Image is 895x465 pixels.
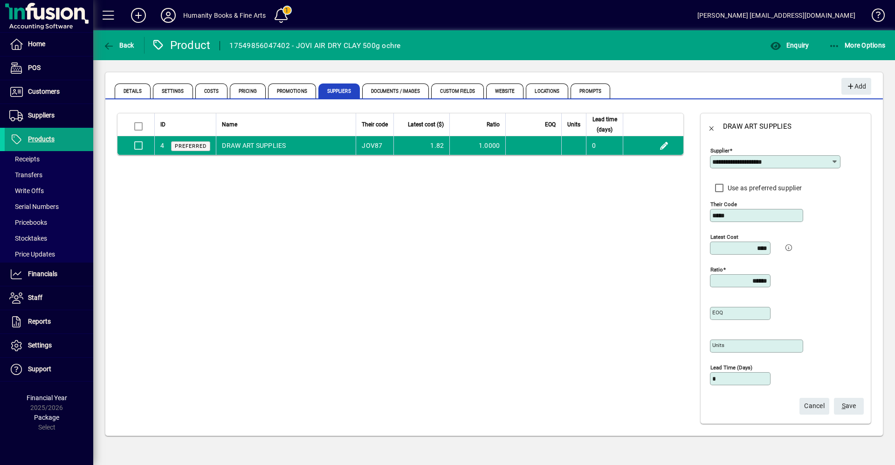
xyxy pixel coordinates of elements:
[567,119,580,130] span: Units
[318,83,360,98] span: Suppliers
[28,365,51,373] span: Support
[799,398,829,415] button: Cancel
[5,230,93,246] a: Stocktakes
[5,286,93,310] a: Staff
[9,235,47,242] span: Stocktakes
[5,358,93,381] a: Support
[356,136,393,155] td: JOV87
[710,201,737,208] mat-label: Their code
[9,203,59,210] span: Serial Numbers
[5,215,93,230] a: Pricebooks
[592,114,617,135] span: Lead time (days)
[9,250,55,258] span: Price Updates
[431,83,483,98] span: Custom Fields
[28,88,60,95] span: Customers
[153,7,183,24] button: Profile
[712,309,723,316] mat-label: EOQ
[723,119,792,134] div: DRAW ART SUPPLIES
[230,83,266,98] span: Pricing
[362,83,429,98] span: Documents / Images
[115,83,151,98] span: Details
[103,42,134,49] span: Back
[151,38,211,53] div: Product
[268,83,316,98] span: Promotions
[710,147,730,154] mat-label: Supplier
[216,136,356,155] td: DRAW ART SUPPLIES
[842,398,856,414] span: ave
[28,294,42,301] span: Staff
[5,56,93,80] a: POS
[5,80,93,104] a: Customers
[834,398,864,415] button: Save
[770,42,809,49] span: Enquiry
[28,135,55,143] span: Products
[804,398,825,414] span: Cancel
[34,414,59,421] span: Package
[710,266,723,273] mat-label: Ratio
[28,270,57,278] span: Financials
[5,199,93,215] a: Serial Numbers
[160,119,165,130] span: ID
[222,119,237,130] span: Name
[571,83,610,98] span: Prompts
[28,111,55,119] span: Suppliers
[487,119,500,130] span: Ratio
[93,37,145,54] app-page-header-button: Back
[697,8,855,23] div: [PERSON_NAME] [EMAIL_ADDRESS][DOMAIN_NAME]
[28,318,51,325] span: Reports
[5,334,93,357] a: Settings
[160,141,164,151] div: 4
[153,83,193,98] span: Settings
[28,341,52,349] span: Settings
[175,143,207,149] span: Preferred
[5,104,93,127] a: Suppliers
[5,167,93,183] a: Transfers
[486,83,524,98] span: Website
[526,83,568,98] span: Locations
[710,234,738,240] mat-label: Latest cost
[28,64,41,71] span: POS
[9,155,40,163] span: Receipts
[865,2,883,32] a: Knowledge Base
[842,402,846,409] span: S
[27,394,67,402] span: Financial Year
[183,8,266,23] div: Humanity Books & Fine Arts
[124,7,153,24] button: Add
[826,37,888,54] button: More Options
[829,42,886,49] span: More Options
[28,40,45,48] span: Home
[841,78,871,95] button: Add
[229,38,400,53] div: 17549856047402 - JOVI AIR DRY CLAY 500g ochre
[545,119,556,130] span: EOQ
[362,119,388,130] span: Their code
[768,37,811,54] button: Enquiry
[5,310,93,333] a: Reports
[393,136,449,155] td: 1.82
[9,219,47,226] span: Pricebooks
[449,136,505,155] td: 1.0000
[195,83,228,98] span: Costs
[101,37,137,54] button: Back
[846,79,866,94] span: Add
[726,183,802,193] label: Use as preferred supplier
[5,246,93,262] a: Price Updates
[586,136,623,155] td: 0
[9,187,44,194] span: Write Offs
[5,151,93,167] a: Receipts
[701,115,723,138] button: Back
[710,364,752,371] mat-label: Lead time (days)
[5,263,93,286] a: Financials
[9,171,42,179] span: Transfers
[408,119,444,130] span: Latest cost ($)
[5,33,93,56] a: Home
[5,183,93,199] a: Write Offs
[712,342,724,348] mat-label: Units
